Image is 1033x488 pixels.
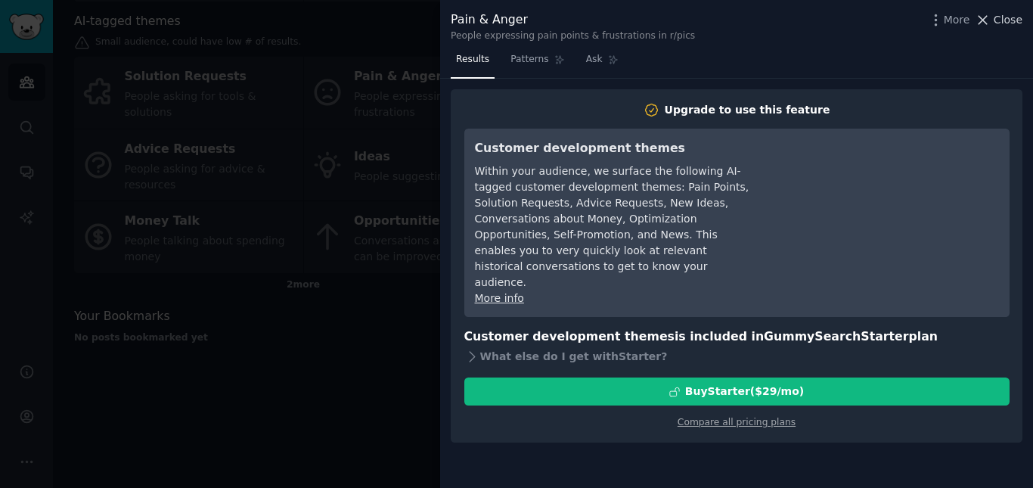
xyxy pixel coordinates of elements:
h3: Customer development themes [475,139,751,158]
h3: Customer development themes is included in plan [464,328,1010,347]
button: More [928,12,970,28]
span: Ask [586,53,603,67]
button: Close [975,12,1022,28]
iframe: YouTube video player [772,139,999,253]
a: Patterns [505,48,569,79]
a: Compare all pricing plans [678,417,796,427]
div: What else do I get with Starter ? [464,346,1010,367]
div: Within your audience, we surface the following AI-tagged customer development themes: Pain Points... [475,163,751,291]
div: Buy Starter ($ 29 /mo ) [685,384,804,399]
div: People expressing pain points & frustrations in r/pics [451,30,695,43]
span: Results [456,53,489,67]
span: More [944,12,970,28]
span: Close [994,12,1022,28]
div: Pain & Anger [451,11,695,30]
span: Patterns [510,53,548,67]
a: Ask [581,48,624,79]
a: More info [475,292,524,304]
button: BuyStarter($29/mo) [464,378,1010,406]
a: Results [451,48,495,79]
div: Upgrade to use this feature [665,102,830,118]
span: GummySearch Starter [764,329,908,343]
